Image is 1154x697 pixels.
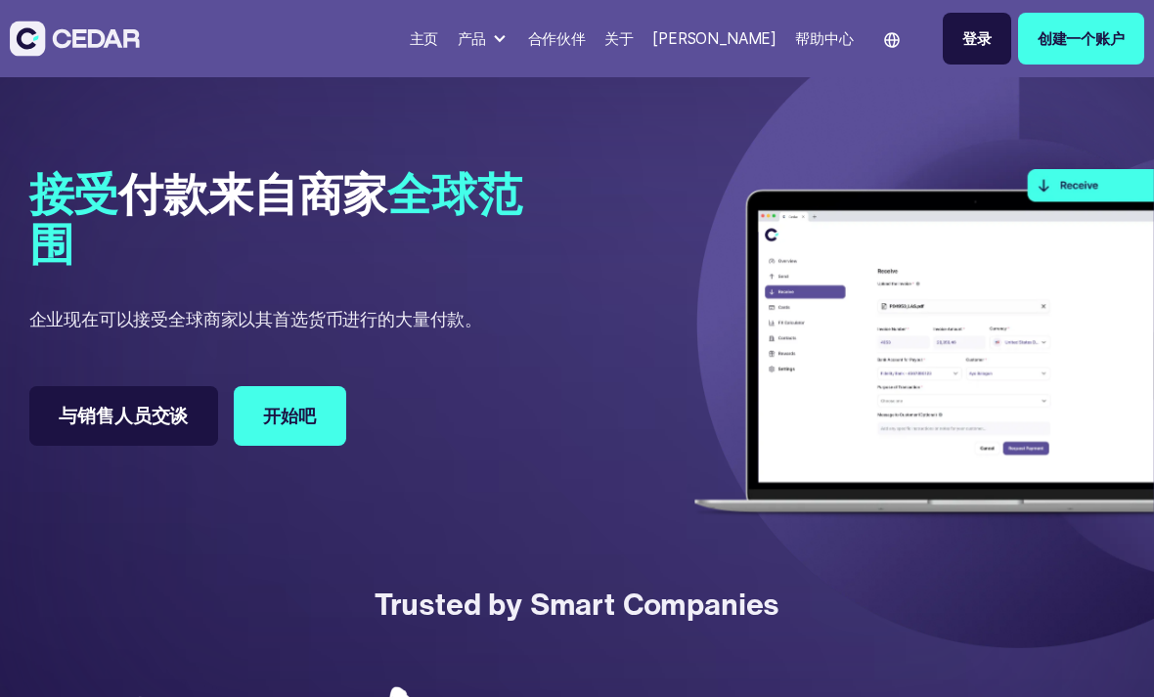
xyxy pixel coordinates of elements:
[788,18,862,60] a: 帮助中心
[598,18,642,60] a: 关于
[962,27,992,50] div: 登录
[652,27,777,50] div: [PERSON_NAME]
[528,27,586,50] div: 合作伙伴
[208,160,387,227] span: 来自商家
[29,386,219,447] a: 与销售人员交谈
[943,13,1011,65] a: 登录
[402,18,446,60] a: 主页
[29,169,542,269] div: 付款
[520,18,594,60] a: 合作伙伴
[234,386,346,447] a: 开始吧
[645,18,784,60] a: [PERSON_NAME]
[450,20,516,58] div: 产品
[410,27,439,50] div: 主页
[29,160,119,227] span: 接受
[29,306,483,332] div: 企业现在可以接受全球商家以其首选货币进行的大量付款。
[375,582,780,627] div: Trusted by Smart Companies
[795,27,853,50] div: 帮助中心
[29,160,522,277] span: 全球范围
[458,27,487,50] div: 产品
[1018,13,1144,65] a: 创建一个账户
[604,27,634,50] div: 关于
